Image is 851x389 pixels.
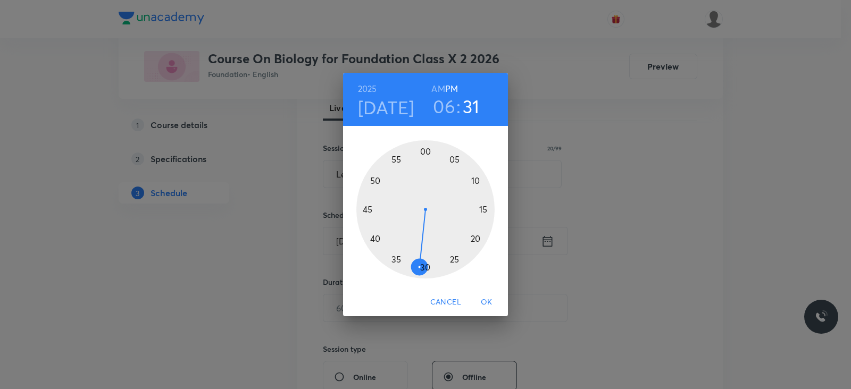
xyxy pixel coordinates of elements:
button: 31 [463,95,480,117]
span: Cancel [430,295,461,309]
span: OK [474,295,499,309]
button: PM [445,81,458,96]
button: 2025 [358,81,377,96]
h3: : [456,95,461,117]
button: OK [470,292,504,312]
button: AM [431,81,445,96]
button: 06 [433,95,455,117]
button: Cancel [426,292,465,312]
button: [DATE] [358,96,414,119]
